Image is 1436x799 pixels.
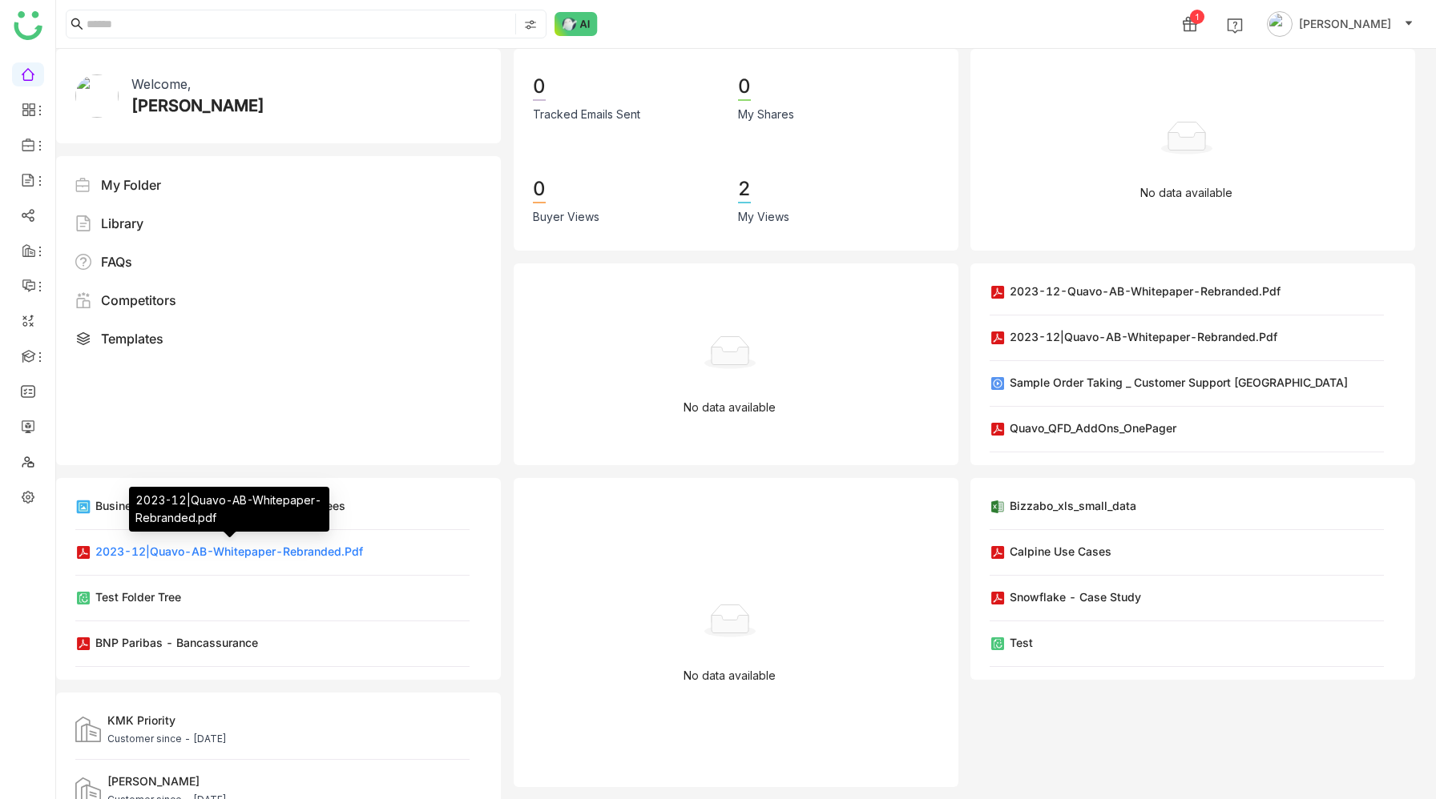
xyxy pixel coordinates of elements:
div: [PERSON_NAME] [131,94,264,118]
div: Calpine Use Cases [1010,543,1111,560]
div: 2 [738,176,751,203]
img: customers.svg [75,717,101,742]
button: [PERSON_NAME] [1264,11,1417,37]
div: 2023-12|Quavo-AB-Whitepaper-Rebranded.pdf [95,543,363,560]
div: Buyer Views [533,208,599,226]
div: My Folder [101,175,161,195]
div: Test Folder Tree [95,588,181,605]
div: Bizzabo_xls_small_data [1010,497,1136,514]
div: Library [101,214,143,233]
div: BNP Paribas - Bancassurance [95,634,258,651]
div: 0 [533,74,546,101]
p: No data available [684,667,776,685]
div: Welcome, [131,74,191,94]
div: 0 [533,176,546,203]
img: 645090ea6b2d153120ef2a28 [75,74,119,118]
div: Tracked Emails Sent [533,106,640,123]
div: Competitors [101,291,176,310]
div: 0 [738,74,751,101]
div: Sample Order Taking _ Customer Support [GEOGRAPHIC_DATA] [1010,374,1348,391]
div: 1 [1190,10,1204,24]
img: ask-buddy-normal.svg [555,12,598,36]
span: [PERSON_NAME] [1299,15,1391,33]
div: FAQs [101,252,132,271]
img: help.svg [1227,18,1243,34]
div: Test [1010,634,1033,651]
p: No data available [1140,184,1232,202]
div: 2023-12-Quavo-AB-Whitepaper-Rebranded.pdf [1010,283,1281,299]
img: avatar [1267,11,1293,37]
div: Templates [101,329,163,348]
div: My Shares [738,106,794,123]
div: 2023-12|Quavo-AB-Whitepaper-Rebranded.pdf [1010,328,1277,345]
p: No data available [684,399,776,416]
div: Quavo_QFD_AddOns_OnePager [1010,420,1176,436]
div: [PERSON_NAME] [107,773,227,789]
div: My Views [738,208,789,226]
div: Snowflake - Case Study [1010,588,1141,605]
img: search-type.svg [524,18,537,31]
img: logo [14,11,42,40]
div: Customer since - [DATE] [107,732,227,746]
div: 2023-12|Quavo-AB-Whitepaper-Rebranded.pdf [129,487,329,532]
div: KMK Priority [107,712,227,729]
div: Business Capabilities - Leegality | Setup Fees [95,497,345,514]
